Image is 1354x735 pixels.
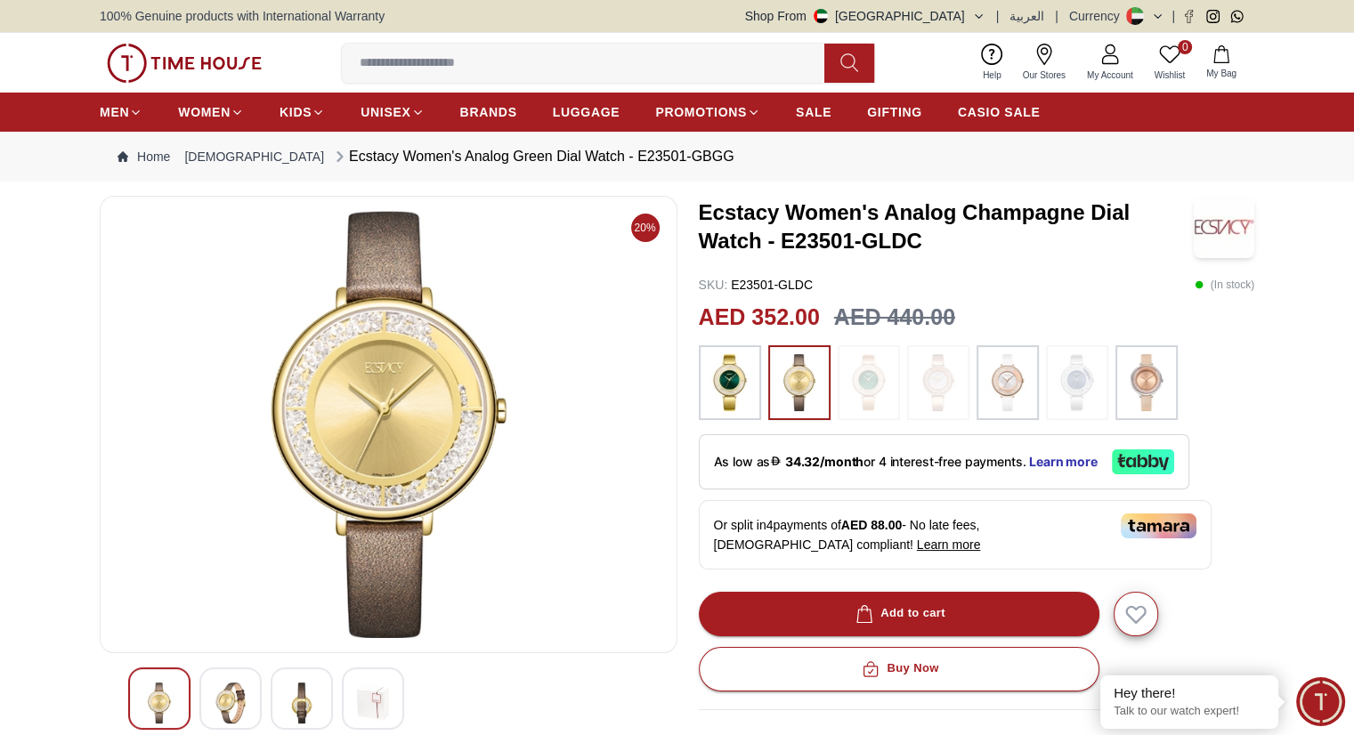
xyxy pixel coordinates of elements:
span: WOMEN [178,103,231,121]
img: Ecstacy Women's Analog Green Dial Watch - E23501-GBGG [286,682,318,723]
div: Hey there! [1114,684,1265,702]
a: MEN [100,96,142,128]
h3: AED 440.00 [834,301,955,335]
img: Ecstacy Women's Analog Green Dial Watch - E23501-GBGG [215,682,247,723]
div: Or split in 4 payments of - No late fees, [DEMOGRAPHIC_DATA] compliant! [699,500,1212,569]
div: Ecstacy Women's Analog Green Dial Watch - E23501-GBGG [331,146,734,167]
a: Instagram [1206,10,1220,23]
img: ... [847,354,891,411]
span: Wishlist [1147,69,1192,82]
a: BRANDS [460,96,517,128]
a: 0Wishlist [1144,40,1196,85]
span: 20% [631,214,660,242]
div: Buy Now [858,658,938,679]
h3: Ecstacy Women's Analog Champagne Dial Watch - E23501-GLDC [699,198,1194,255]
span: | [996,7,1000,25]
p: E23501-GLDC [699,276,813,294]
img: ... [1124,354,1169,411]
span: LUGGAGE [553,103,620,121]
img: United Arab Emirates [814,9,828,23]
img: ... [107,44,262,83]
button: العربية [1009,7,1044,25]
img: ... [1055,354,1099,411]
a: Facebook [1182,10,1196,23]
button: My Bag [1196,42,1247,84]
span: PROMOTIONS [655,103,747,121]
h2: AED 352.00 [699,301,820,335]
img: Ecstacy Women's Analog Green Dial Watch - E23501-GBGG [357,682,389,723]
a: GIFTING [867,96,922,128]
span: BRANDS [460,103,517,121]
span: MEN [100,103,129,121]
span: | [1055,7,1058,25]
a: CASIO SALE [958,96,1041,128]
span: Our Stores [1016,69,1073,82]
span: UNISEX [361,103,410,121]
a: Home [118,148,170,166]
a: SALE [796,96,831,128]
span: SALE [796,103,831,121]
span: CASIO SALE [958,103,1041,121]
span: KIDS [280,103,312,121]
img: ... [985,354,1030,411]
span: Help [976,69,1009,82]
span: SKU : [699,278,728,292]
img: Tamara [1121,513,1196,538]
span: My Bag [1199,67,1244,80]
nav: Breadcrumb [100,132,1254,182]
div: Currency [1069,7,1127,25]
span: 100% Genuine products with International Warranty [100,7,385,25]
img: ... [916,354,961,411]
span: AED 88.00 [841,518,902,532]
a: KIDS [280,96,325,128]
a: [DEMOGRAPHIC_DATA] [184,148,324,166]
img: ... [777,354,822,411]
span: 0 [1178,40,1192,54]
img: Ecstacy Women's Analog Green Dial Watch - E23501-GBGG [143,682,175,723]
button: Buy Now [699,647,1099,691]
p: Talk to our watch expert! [1114,704,1265,719]
a: WOMEN [178,96,244,128]
a: Help [972,40,1012,85]
img: ... [708,354,752,411]
button: Add to cart [699,592,1099,636]
span: Learn more [917,537,981,552]
div: Add to cart [852,603,945,624]
a: Our Stores [1012,40,1076,85]
a: LUGGAGE [553,96,620,128]
span: | [1172,7,1175,25]
p: ( In stock ) [1195,276,1254,294]
img: Ecstacy Women's Analog Champagne Dial Watch - E23501-GLDC [1194,196,1254,258]
span: GIFTING [867,103,922,121]
a: Whatsapp [1230,10,1244,23]
a: PROMOTIONS [655,96,760,128]
div: Chat Widget [1296,677,1345,726]
button: Shop From[GEOGRAPHIC_DATA] [745,7,985,25]
img: Ecstacy Women's Analog Green Dial Watch - E23501-GBGG [115,211,662,638]
a: UNISEX [361,96,424,128]
span: My Account [1080,69,1140,82]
